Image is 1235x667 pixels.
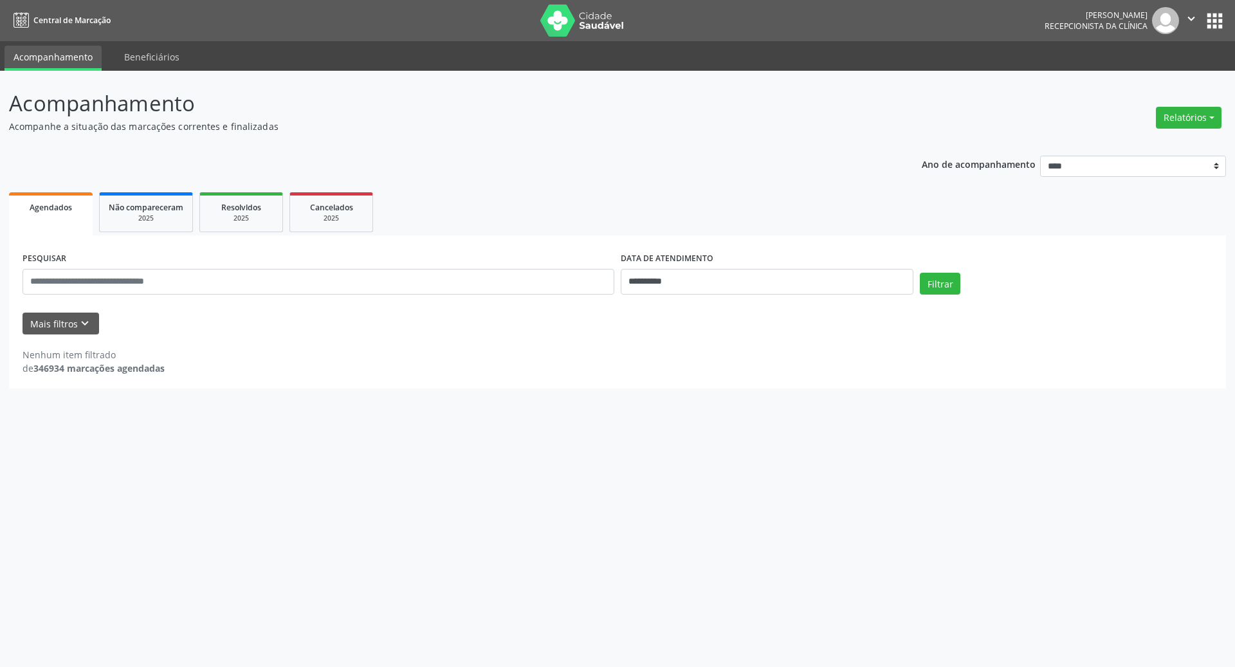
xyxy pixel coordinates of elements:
p: Acompanhe a situação das marcações correntes e finalizadas [9,120,861,133]
div: [PERSON_NAME] [1045,10,1148,21]
a: Beneficiários [115,46,188,68]
div: Nenhum item filtrado [23,348,165,361]
span: Resolvidos [221,202,261,213]
button: Mais filtroskeyboard_arrow_down [23,313,99,335]
p: Ano de acompanhamento [922,156,1036,172]
div: 2025 [209,214,273,223]
p: Acompanhamento [9,87,861,120]
i: keyboard_arrow_down [78,316,92,331]
span: Cancelados [310,202,353,213]
div: 2025 [109,214,183,223]
button: apps [1203,10,1226,32]
strong: 346934 marcações agendadas [33,362,165,374]
button: Relatórios [1156,107,1221,129]
a: Acompanhamento [5,46,102,71]
button: Filtrar [920,273,960,295]
span: Central de Marcação [33,15,111,26]
img: img [1152,7,1179,34]
span: Não compareceram [109,202,183,213]
div: de [23,361,165,375]
label: PESQUISAR [23,249,66,269]
i:  [1184,12,1198,26]
a: Central de Marcação [9,10,111,31]
label: DATA DE ATENDIMENTO [621,249,713,269]
div: 2025 [299,214,363,223]
span: Agendados [30,202,72,213]
button:  [1179,7,1203,34]
span: Recepcionista da clínica [1045,21,1148,32]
